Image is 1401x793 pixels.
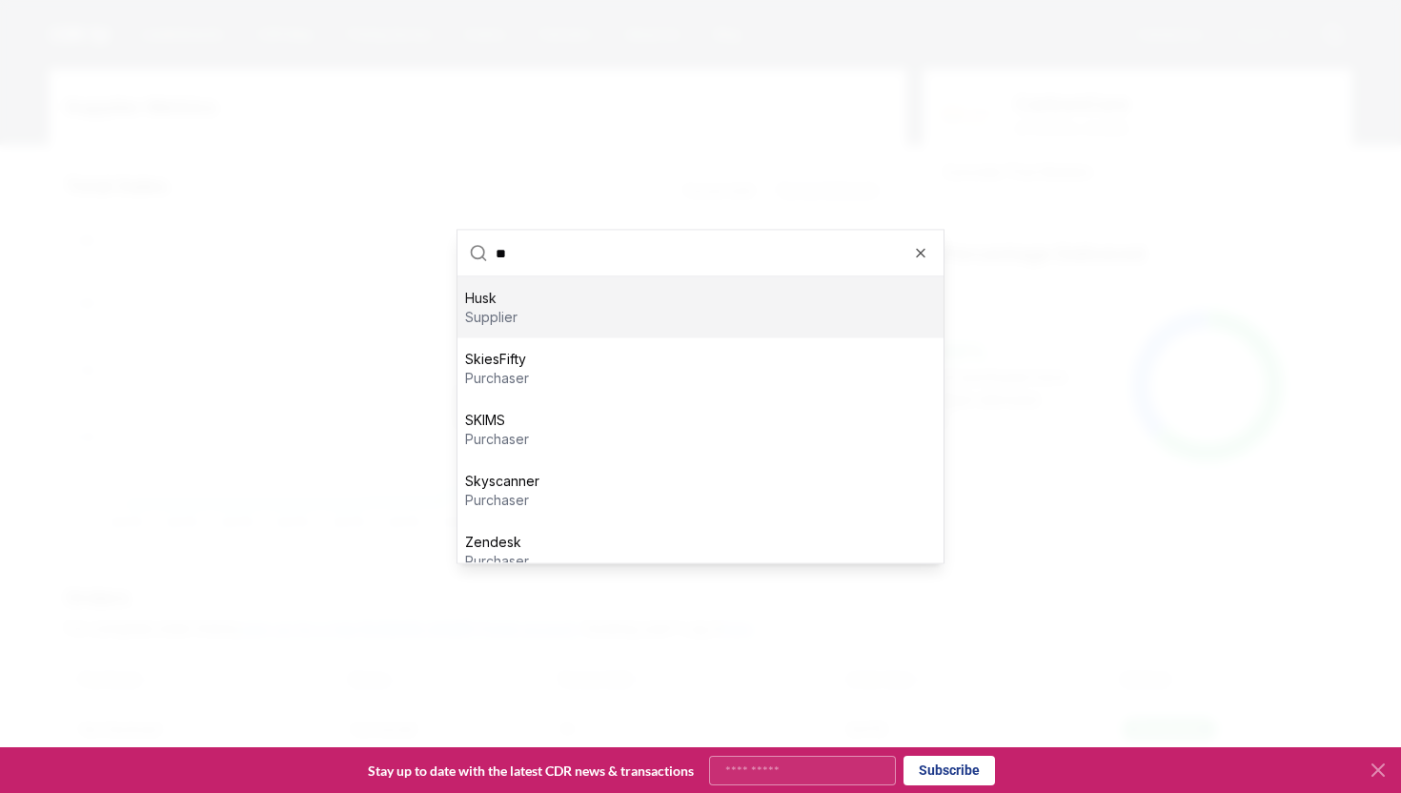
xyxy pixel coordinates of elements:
[465,533,529,552] p: Zendesk
[465,491,539,510] p: purchaser
[465,289,518,308] p: Husk
[465,472,539,491] p: Skyscanner
[465,552,529,571] p: purchaser
[465,411,529,430] p: SKIMS
[465,308,518,327] p: supplier
[465,369,529,388] p: purchaser
[465,430,529,449] p: purchaser
[465,350,529,369] p: SkiesFifty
